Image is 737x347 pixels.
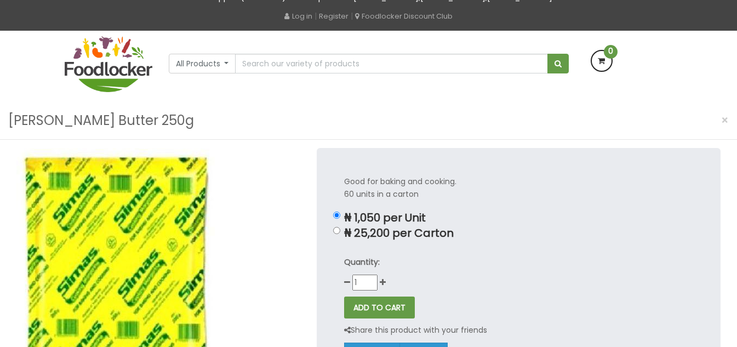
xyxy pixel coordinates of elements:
[333,227,340,234] input: ₦ 25,200 per Carton
[344,212,693,224] p: ₦ 1,050 per Unit
[604,45,618,59] span: 0
[355,11,453,21] a: Foodlocker Discount Club
[333,212,340,219] input: ₦ 1,050 per Unit
[344,257,380,268] strong: Quantity:
[319,11,348,21] a: Register
[315,10,317,21] span: |
[169,54,236,73] button: All Products
[65,36,152,92] img: FoodLocker
[721,112,729,128] span: ×
[344,175,693,201] p: Good for baking and cooking. 60 units in a carton
[716,109,734,132] button: Close
[344,227,693,240] p: ₦ 25,200 per Carton
[344,297,415,318] button: ADD TO CART
[284,11,312,21] a: Log in
[8,110,194,131] h3: [PERSON_NAME] Butter 250g
[235,54,547,73] input: Search our variety of products
[344,324,487,337] p: Share this product with your friends
[351,10,353,21] span: |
